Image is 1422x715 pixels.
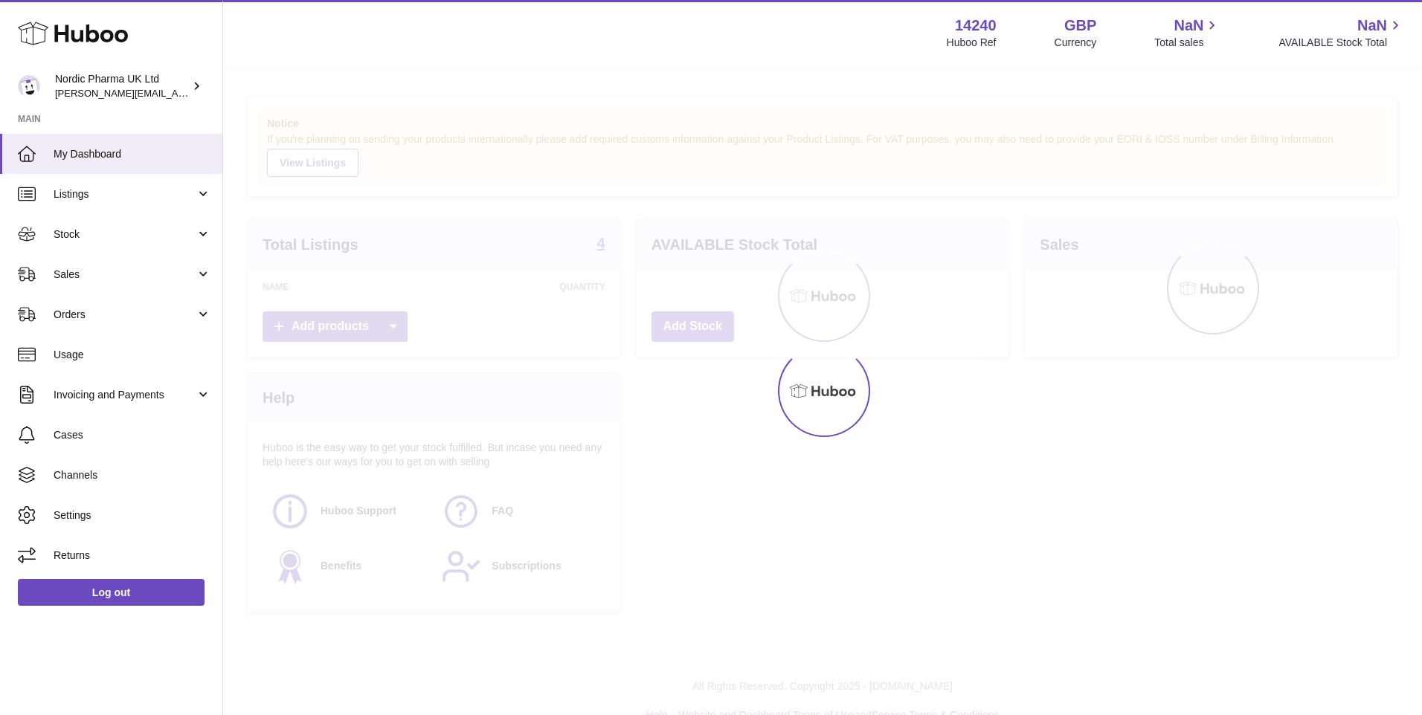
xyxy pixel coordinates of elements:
span: Channels [54,468,211,482]
span: NaN [1174,16,1203,36]
a: NaN Total sales [1154,16,1220,50]
strong: 14240 [955,16,997,36]
span: Settings [54,508,211,522]
span: [PERSON_NAME][EMAIL_ADDRESS][DOMAIN_NAME] [55,87,298,99]
div: Nordic Pharma UK Ltd [55,72,189,100]
span: Stock [54,227,196,242]
a: NaN AVAILABLE Stock Total [1278,16,1404,50]
span: Orders [54,308,196,322]
span: My Dashboard [54,147,211,161]
span: Sales [54,268,196,282]
div: Currency [1055,36,1097,50]
span: NaN [1357,16,1387,36]
span: Total sales [1154,36,1220,50]
span: Listings [54,187,196,201]
strong: GBP [1064,16,1096,36]
a: Log out [18,579,205,606]
span: Usage [54,348,211,362]
div: Huboo Ref [947,36,997,50]
span: Returns [54,549,211,563]
span: AVAILABLE Stock Total [1278,36,1404,50]
span: Invoicing and Payments [54,388,196,402]
img: joe.plant@parapharmdev.com [18,75,40,97]
span: Cases [54,428,211,442]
